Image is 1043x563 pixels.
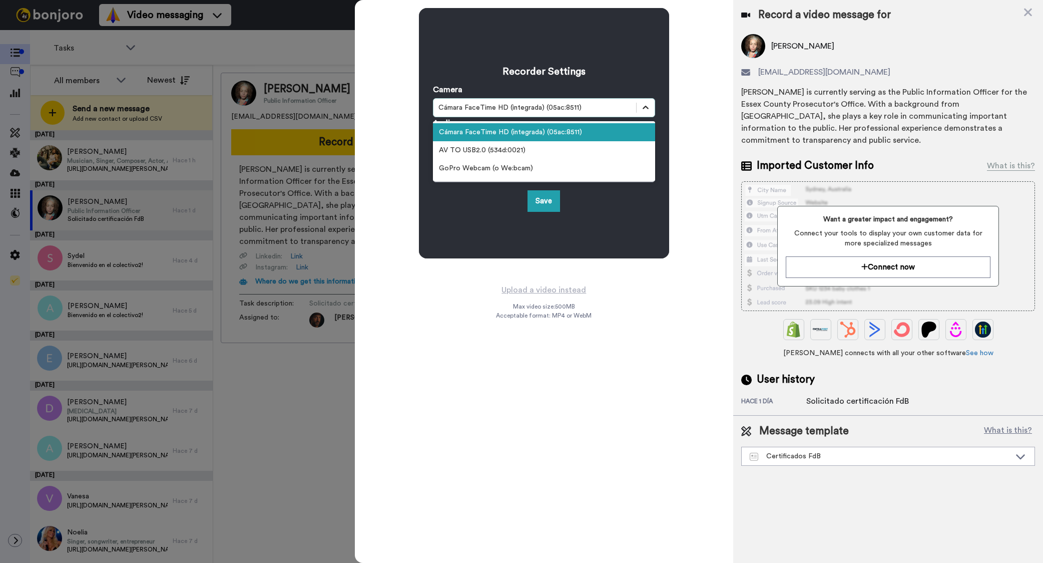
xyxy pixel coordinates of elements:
img: GoHighLevel [975,322,991,338]
label: Audio [433,117,455,129]
div: What is this? [987,160,1035,172]
div: Prezi Video Virtual Camera (alca:mera) [433,177,655,195]
span: Acceptable format: MP4 or WebM [496,312,592,320]
div: AV TO USB2.0 (534d:0021) [433,141,655,159]
img: Drip [948,322,964,338]
div: Cámara FaceTime HD (integrada) (05ac:8511) [438,103,631,113]
span: Imported Customer Info [757,158,874,173]
div: hace 1 día [741,397,806,407]
span: [PERSON_NAME] connects with all your other software [741,348,1035,358]
img: Patreon [921,322,937,338]
img: ActiveCampaign [867,322,883,338]
div: [PERSON_NAME] is currently serving as the Public Information Officer for the Essex County Prosecu... [741,86,1035,146]
span: [EMAIL_ADDRESS][DOMAIN_NAME] [758,66,890,78]
div: Solicitado certificación FdB [806,395,909,407]
div: Certificados FdB [750,451,1010,461]
span: Want a greater impact and engagement? [786,214,990,224]
span: Message template [759,424,849,439]
img: Message-temps.svg [750,453,758,461]
img: Hubspot [840,322,856,338]
a: See how [966,350,993,357]
button: Upload a video instead [498,284,589,297]
button: Save [528,190,560,212]
span: Max video size: 500 MB [513,303,575,311]
button: What is this? [981,424,1035,439]
img: Ontraport [813,322,829,338]
img: Shopify [786,322,802,338]
div: GoPro Webcam (o We:bcam) [433,159,655,177]
span: User history [757,372,815,387]
span: Connect your tools to display your own customer data for more specialized messages [786,228,990,248]
label: Camera [433,84,462,96]
img: ConvertKit [894,322,910,338]
div: Cámara FaceTime HD (integrada) (05ac:8511) [433,123,655,141]
h3: Recorder Settings [433,65,655,79]
button: Connect now [786,256,990,278]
